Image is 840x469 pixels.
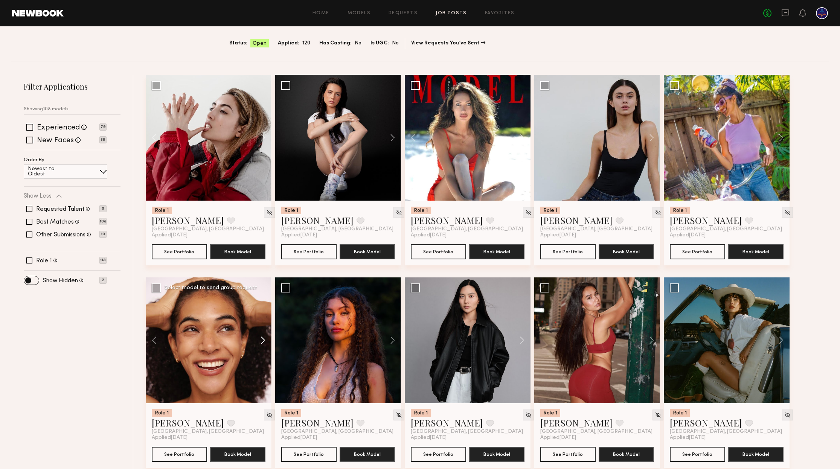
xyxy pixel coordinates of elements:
img: Unhide Model [784,412,791,418]
label: Best Matches [36,219,74,225]
button: Book Model [599,447,654,462]
div: Role 1 [540,409,560,417]
button: Book Model [340,244,395,259]
a: See Portfolio [152,447,207,462]
div: Role 1 [670,409,690,417]
button: See Portfolio [281,244,337,259]
a: Book Model [469,248,524,254]
img: Unhide Model [396,412,402,418]
a: Book Model [728,451,784,457]
button: See Portfolio [540,244,596,259]
div: Role 1 [670,207,690,214]
a: View Requests You’ve Sent [411,41,485,46]
p: Order By [24,158,44,163]
p: 0 [99,205,107,212]
img: Unhide Model [525,209,532,216]
p: 108 [99,218,107,225]
a: See Portfolio [670,447,725,462]
div: Role 1 [411,207,431,214]
a: Book Model [728,248,784,254]
a: Book Model [210,248,265,254]
span: [GEOGRAPHIC_DATA], [GEOGRAPHIC_DATA] [152,226,264,232]
button: Book Model [340,447,395,462]
button: See Portfolio [670,244,725,259]
p: Newest to Oldest [28,166,73,177]
a: Book Model [469,451,524,457]
a: Favorites [485,11,515,16]
a: [PERSON_NAME] [411,214,483,226]
img: Unhide Model [784,209,791,216]
div: Applied [DATE] [281,435,395,441]
span: [GEOGRAPHIC_DATA], [GEOGRAPHIC_DATA] [540,429,652,435]
a: Book Model [340,248,395,254]
div: Role 1 [411,409,431,417]
img: Unhide Model [266,412,273,418]
a: Book Model [210,451,265,457]
div: Role 1 [152,409,172,417]
p: Showing 108 models [24,107,69,112]
button: See Portfolio [281,447,337,462]
div: Applied [DATE] [152,435,265,441]
div: Role 1 [281,207,301,214]
button: Book Model [469,447,524,462]
span: [GEOGRAPHIC_DATA], [GEOGRAPHIC_DATA] [281,226,393,232]
a: Book Model [599,248,654,254]
span: Status: [229,39,247,47]
button: See Portfolio [411,244,466,259]
a: [PERSON_NAME] [152,417,224,429]
span: [GEOGRAPHIC_DATA], [GEOGRAPHIC_DATA] [670,226,782,232]
div: Role 1 [281,409,301,417]
p: 118 [99,257,107,264]
label: Experienced [37,124,80,132]
button: Book Model [728,244,784,259]
a: Book Model [340,451,395,457]
a: [PERSON_NAME] [670,214,742,226]
span: [GEOGRAPHIC_DATA], [GEOGRAPHIC_DATA] [411,429,523,435]
button: Book Model [469,244,524,259]
img: Unhide Model [396,209,402,216]
div: Applied [DATE] [540,435,654,441]
div: Applied [DATE] [670,435,784,441]
button: Book Model [728,447,784,462]
button: Book Model [210,447,265,462]
button: See Portfolio [540,447,596,462]
a: Job Posts [436,11,467,16]
label: New Faces [37,137,74,145]
img: Unhide Model [655,209,661,216]
span: Open [253,40,267,47]
h2: Filter Applications [24,81,120,91]
button: See Portfolio [152,244,207,259]
a: [PERSON_NAME] [540,417,613,429]
label: Other Submissions [36,232,85,238]
label: Requested Talent [36,206,84,212]
div: Applied [DATE] [152,232,265,238]
div: Select model to send group request [165,285,257,291]
span: [GEOGRAPHIC_DATA], [GEOGRAPHIC_DATA] [152,429,264,435]
label: Role 1 [36,258,52,264]
button: Book Model [210,244,265,259]
div: Applied [DATE] [281,232,395,238]
img: Unhide Model [655,412,661,418]
span: Has Casting: [319,39,352,47]
a: [PERSON_NAME] [411,417,483,429]
a: Home [313,11,329,16]
div: Applied [DATE] [411,232,524,238]
a: Models [348,11,370,16]
a: [PERSON_NAME] [281,214,354,226]
p: 79 [99,123,107,131]
button: See Portfolio [411,447,466,462]
a: [PERSON_NAME] [670,417,742,429]
span: No [392,39,399,47]
a: Book Model [599,451,654,457]
span: [GEOGRAPHIC_DATA], [GEOGRAPHIC_DATA] [540,226,652,232]
div: Applied [DATE] [540,232,654,238]
a: [PERSON_NAME] [152,214,224,226]
span: [GEOGRAPHIC_DATA], [GEOGRAPHIC_DATA] [411,226,523,232]
span: Applied: [278,39,299,47]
